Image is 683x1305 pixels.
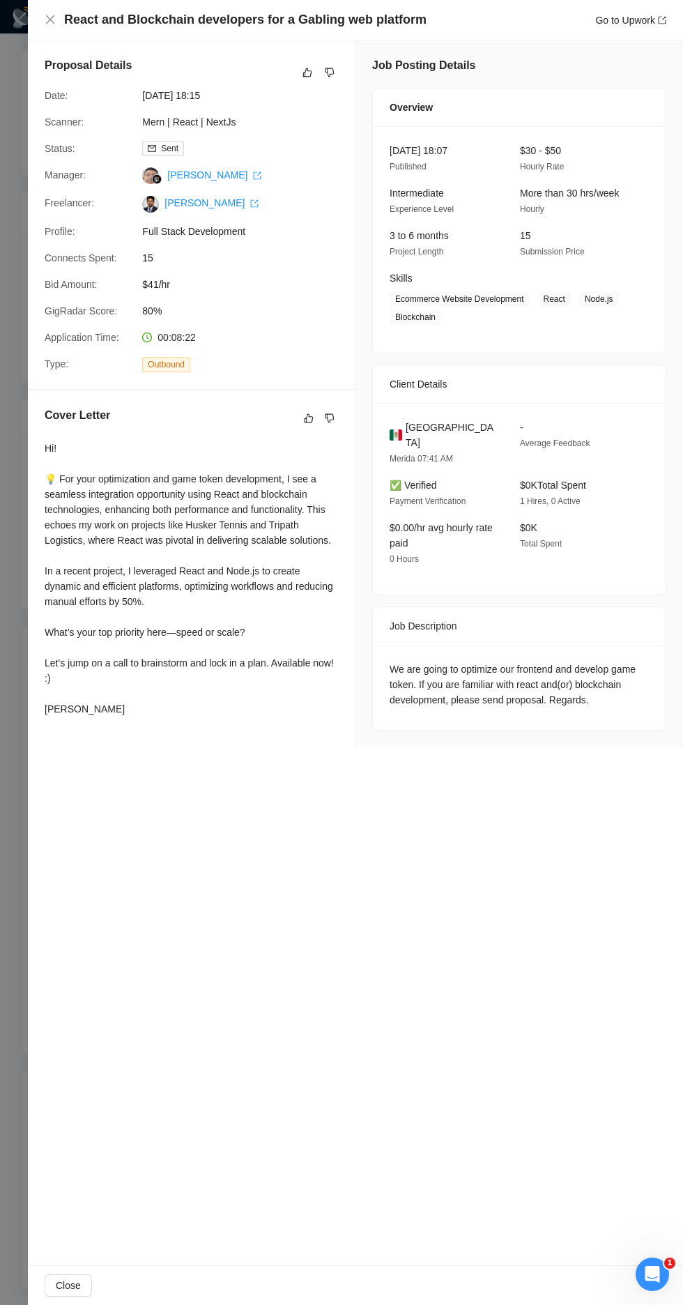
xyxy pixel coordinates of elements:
[45,332,119,343] span: Application Time:
[142,277,351,292] span: $41/hr
[142,333,152,342] span: clock-circle
[390,291,530,307] span: Ecommerce Website Development
[520,204,544,214] span: Hourly
[390,273,413,284] span: Skills
[64,11,427,29] h4: React and Blockchain developers for a Gabling web platform
[390,188,444,199] span: Intermediate
[520,480,586,491] span: $0K Total Spent
[390,365,649,403] div: Client Details
[321,64,338,81] button: dislike
[304,413,314,424] span: like
[520,496,581,506] span: 1 Hires, 0 Active
[45,305,117,316] span: GigRadar Score:
[390,310,441,325] span: Blockchain
[595,15,666,26] a: Go to Upworkexport
[579,291,619,307] span: Node.js
[45,441,338,717] div: Hi! 💡 For your optimization and game token development, I see a seamless integration opportunity ...
[321,410,338,427] button: dislike
[390,522,493,549] span: $0.00/hr avg hourly rate paid
[520,188,619,199] span: More than 30 hrs/week
[325,67,335,78] span: dislike
[390,454,453,464] span: Merida 07:41 AM
[45,143,75,154] span: Status:
[45,14,56,26] button: Close
[164,197,259,208] a: [PERSON_NAME] export
[45,226,75,237] span: Profile:
[520,145,561,156] span: $30 - $50
[390,100,433,115] span: Overview
[45,1274,92,1297] button: Close
[390,496,466,506] span: Payment Verification
[538,291,571,307] span: React
[45,279,98,290] span: Bid Amount:
[390,554,419,564] span: 0 Hours
[390,145,447,156] span: [DATE] 18:07
[45,116,84,128] span: Scanner:
[142,196,159,213] img: c1nrCZW-5O1cqDoFHo_Xz-MnZy_1n7AANUNe4nlxuVeg31ZSGucUI1M07LWjpjBHA9
[390,162,427,171] span: Published
[45,197,94,208] span: Freelancer:
[300,410,317,427] button: like
[253,171,261,180] span: export
[658,16,666,24] span: export
[148,144,156,153] span: mail
[390,247,443,257] span: Project Length
[142,116,236,128] a: Mern | React | NextJs
[142,88,351,103] span: [DATE] 18:15
[142,357,190,372] span: Outbound
[152,174,162,184] img: gigradar-bm.png
[142,224,351,239] span: Full Stack Development
[45,57,132,74] h5: Proposal Details
[45,358,68,369] span: Type:
[45,14,56,25] span: close
[390,662,649,708] div: We are going to optimize our frontend and develop game token. If you are familiar with react and(...
[158,332,196,343] span: 00:08:22
[520,539,562,549] span: Total Spent
[142,303,351,319] span: 80%
[45,407,110,424] h5: Cover Letter
[390,480,437,491] span: ✅ Verified
[520,422,523,433] span: -
[636,1258,669,1291] iframe: Intercom live chat
[161,144,178,153] span: Sent
[390,204,454,214] span: Experience Level
[390,427,402,443] img: 🇲🇽
[167,169,261,181] a: [PERSON_NAME] export
[664,1258,675,1269] span: 1
[520,438,590,448] span: Average Feedback
[142,250,351,266] span: 15
[520,247,585,257] span: Submission Price
[520,522,537,533] span: $0K
[45,252,117,264] span: Connects Spent:
[45,169,86,181] span: Manager:
[520,162,564,171] span: Hourly Rate
[406,420,498,450] span: [GEOGRAPHIC_DATA]
[372,57,475,74] h5: Job Posting Details
[390,607,649,645] div: Job Description
[56,1278,81,1293] span: Close
[250,199,259,208] span: export
[299,64,316,81] button: like
[302,67,312,78] span: like
[45,90,68,101] span: Date:
[390,230,449,241] span: 3 to 6 months
[325,413,335,424] span: dislike
[520,230,531,241] span: 15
